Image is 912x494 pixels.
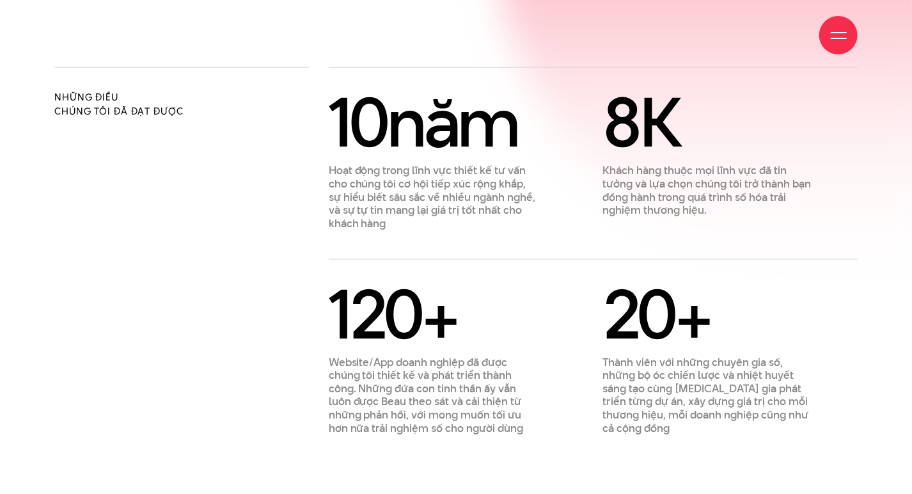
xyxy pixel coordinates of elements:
[329,74,388,170] span: 10
[602,356,812,436] p: Thành viên với những chuyên gia số, những bộ óc chiến lược và nhiệt huyết sáng tạo cùng [MEDICAL_...
[329,90,538,154] div: năm
[602,282,812,346] div: +
[602,266,675,362] span: 20
[602,74,640,170] span: 8
[602,90,812,154] div: K
[329,356,538,436] p: Website/App doanh nghiệp đã được chúng tôi thiết kế và phát triển thành công. Những đứa con tinh ...
[329,282,538,346] div: +
[602,164,812,217] p: Khách hàng thuộc mọi lĩnh vực đã tin tưởng và lựa chọn chúng tôi trở thành bạn đồng hành trong qu...
[329,164,538,230] p: Hoạt động trong lĩnh vực thiết kế tư vấn cho chúng tôi cơ hội tiếp xúc rộng khắp, sự hiểu biết sâ...
[54,90,310,118] h2: Những điều chúng tôi đã đạt được
[329,266,421,362] span: 120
